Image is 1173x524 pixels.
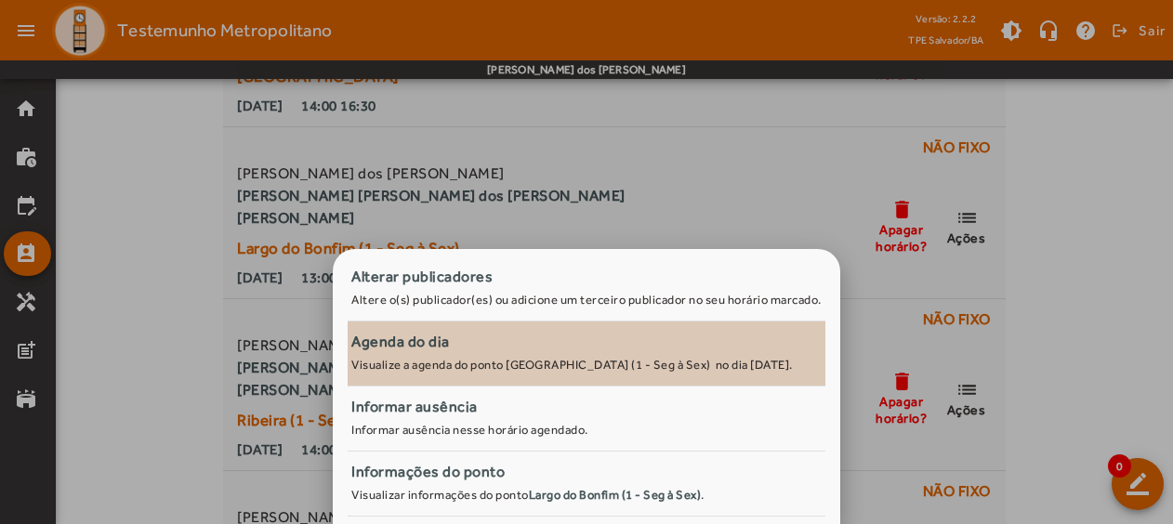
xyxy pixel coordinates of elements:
div: Informações do ponto [351,461,822,483]
div: Agenda do dia [351,331,822,353]
div: Informar ausência [351,396,822,418]
div: Alterar publicadores [351,266,822,288]
small: Visualizar informações do ponto . [351,488,705,502]
strong: Largo do Bonfim (1 - Seg à Sex) [529,488,702,502]
a: Alterar publicadoresAltere o(s) publicador(es) ou adicione um terceiro publicador no seu horário ... [348,256,825,321]
small: Informar ausência nesse horário agendado. [351,423,588,437]
small: Altere o(s) publicador(es) ou adicione um terceiro publicador no seu horário marcado. [351,293,822,307]
small: Visualize a agenda do ponto [GEOGRAPHIC_DATA] (1 - Seg à Sex) no dia [DATE]. [351,358,793,372]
